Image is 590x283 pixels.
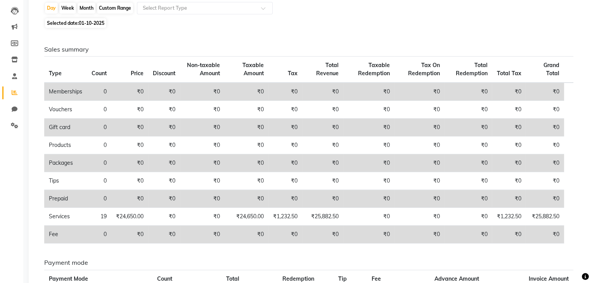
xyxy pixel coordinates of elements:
td: ₹0 [148,119,180,136]
td: ₹0 [302,190,343,208]
span: Tax On Redemption [408,62,440,77]
td: ₹0 [394,208,445,226]
td: Services [44,208,87,226]
td: ₹0 [492,119,526,136]
td: ₹0 [225,226,268,243]
span: Invoice Amount [529,275,569,282]
td: ₹24,650.00 [111,208,148,226]
td: ₹0 [394,83,445,101]
td: ₹0 [225,83,268,101]
td: ₹0 [445,83,492,101]
td: ₹0 [343,136,394,154]
td: ₹0 [492,136,526,154]
td: ₹0 [526,119,564,136]
td: ₹0 [111,172,148,190]
td: 0 [87,83,111,101]
td: ₹0 [343,119,394,136]
span: 01-10-2025 [79,20,104,26]
span: Price [131,70,144,77]
td: 0 [87,190,111,208]
td: ₹0 [180,101,225,119]
td: ₹0 [111,154,148,172]
td: ₹0 [343,208,394,226]
td: ₹0 [394,119,445,136]
h6: Payment mode [44,259,573,266]
td: ₹0 [268,226,302,243]
td: ₹0 [445,119,492,136]
td: ₹0 [343,83,394,101]
td: ₹0 [526,190,564,208]
td: ₹0 [445,101,492,119]
div: Custom Range [97,3,133,14]
h6: Sales summary [44,46,573,53]
td: ₹0 [148,154,180,172]
td: ₹0 [180,154,225,172]
td: ₹0 [148,136,180,154]
td: ₹25,882.50 [526,208,564,226]
td: ₹0 [225,136,268,154]
td: ₹0 [111,101,148,119]
div: Week [59,3,76,14]
span: Payment Mode [49,275,88,282]
td: ₹0 [268,136,302,154]
td: ₹0 [302,101,343,119]
td: Packages [44,154,87,172]
td: ₹0 [148,190,180,208]
td: Vouchers [44,101,87,119]
td: 0 [87,226,111,243]
td: 0 [87,119,111,136]
td: ₹0 [180,119,225,136]
td: Products [44,136,87,154]
td: ₹0 [445,226,492,243]
td: ₹0 [526,83,564,101]
td: ₹0 [111,83,148,101]
td: ₹0 [180,190,225,208]
td: ₹0 [526,101,564,119]
div: Month [78,3,95,14]
td: ₹0 [180,136,225,154]
td: ₹0 [343,172,394,190]
div: Day [45,3,58,14]
td: ₹0 [302,119,343,136]
td: ₹0 [268,190,302,208]
td: ₹0 [302,226,343,243]
span: Total Tax [497,70,521,77]
span: Fee [372,275,381,282]
td: ₹0 [225,190,268,208]
td: ₹0 [148,83,180,101]
td: ₹0 [445,208,492,226]
td: ₹0 [394,172,445,190]
td: ₹0 [394,226,445,243]
td: Gift card [44,119,87,136]
td: ₹0 [148,101,180,119]
td: ₹0 [445,154,492,172]
td: ₹0 [343,101,394,119]
td: ₹0 [526,226,564,243]
td: ₹0 [111,226,148,243]
td: ₹0 [526,136,564,154]
td: Memberships [44,83,87,101]
span: Advance Amount [434,275,479,282]
span: Selected date: [45,18,106,28]
td: ₹0 [268,119,302,136]
span: Tax [288,70,298,77]
td: ₹0 [180,226,225,243]
td: ₹0 [302,172,343,190]
td: ₹1,232.50 [492,208,526,226]
td: ₹0 [394,190,445,208]
span: Total [226,275,239,282]
td: ₹0 [343,154,394,172]
td: Prepaid [44,190,87,208]
td: ₹0 [148,208,180,226]
td: ₹0 [225,154,268,172]
td: ₹0 [492,226,526,243]
span: Taxable Amount [242,62,264,77]
td: 0 [87,101,111,119]
td: ₹0 [302,83,343,101]
td: ₹0 [445,190,492,208]
td: ₹0 [526,172,564,190]
span: Count [157,275,172,282]
td: 19 [87,208,111,226]
span: Discount [153,70,175,77]
td: ₹0 [343,226,394,243]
